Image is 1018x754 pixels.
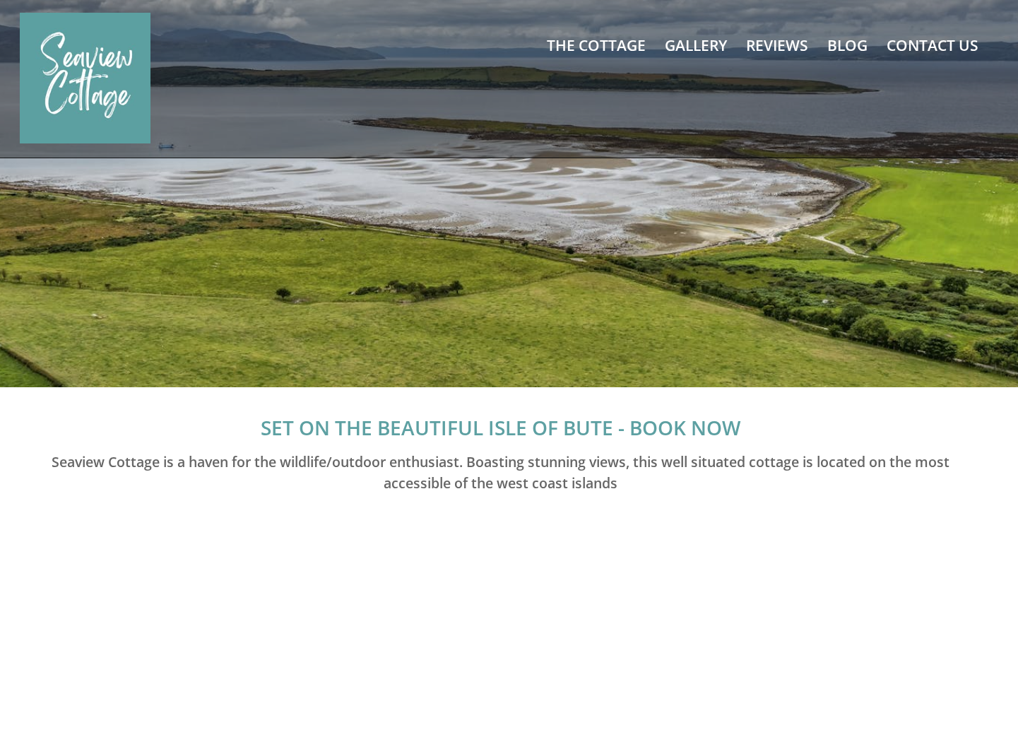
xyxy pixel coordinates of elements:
h1: SET ON THE BEAUTIFUL ISLE OF BUTE - BOOK NOW [28,414,973,441]
a: Gallery [665,35,727,55]
a: Contact Us [887,35,978,55]
h2: Seaview Cottage is a haven for the wildlife/outdoor enthusiast. Boasting stunning views, this wel... [28,452,973,493]
a: The Cottage [547,35,646,55]
img: Seaview Cottage [20,13,150,143]
a: Blog [827,35,868,55]
a: Reviews [746,35,808,55]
